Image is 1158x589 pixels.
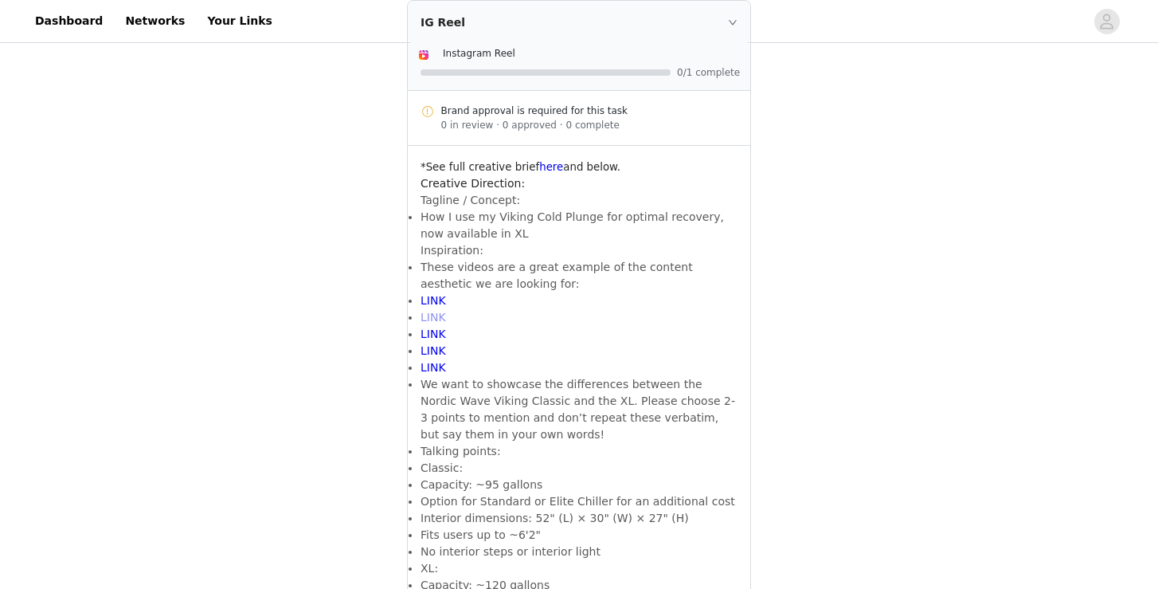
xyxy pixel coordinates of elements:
[421,192,737,209] p: Tagline / Concept:
[677,68,741,77] span: 0/1 complete
[421,209,737,242] p: How I use my Viking Cold Plunge for optimal recovery, now available in XL
[421,477,737,493] p: Capacity: ~95 gallons
[421,493,737,510] p: Option for Standard or Elite Chiller for an additional cost
[421,311,446,324] a: LINK
[421,161,620,173] span: *See full creative brief and below.
[25,3,112,39] a: Dashboard
[115,3,194,39] a: Networks
[421,527,737,544] p: Fits users up to ~6'2"
[421,560,737,577] p: XL:
[421,259,737,293] p: These videos are a great example of the content aesthetic we are looking for:
[421,443,737,460] p: Talking points:
[421,344,446,357] a: LINK
[421,460,737,477] p: Classic:
[539,161,563,173] a: here
[421,376,737,443] p: We want to showcase the differences between the Nordic Wave Viking Classic and the XL. Please cho...
[421,242,737,259] p: Inspiration:
[1099,9,1114,34] div: avatar
[417,49,430,61] img: Instagram Reels Icon
[198,3,282,39] a: Your Links
[443,48,515,59] span: Instagram Reel
[421,328,446,340] a: LINK
[421,294,446,307] a: LINK
[421,175,737,192] h3: Creative Direction:
[421,361,446,374] a: LINK
[421,544,737,560] p: No interior steps or interior light
[421,510,737,527] p: Interior dimensions: 52" (L) × 30" (W) × 27" (H)
[441,118,738,132] div: 0 in review · 0 approved · 0 complete
[728,18,737,27] i: icon: right
[441,104,738,118] div: Brand approval is required for this task
[408,1,750,44] div: icon: rightIG Reel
